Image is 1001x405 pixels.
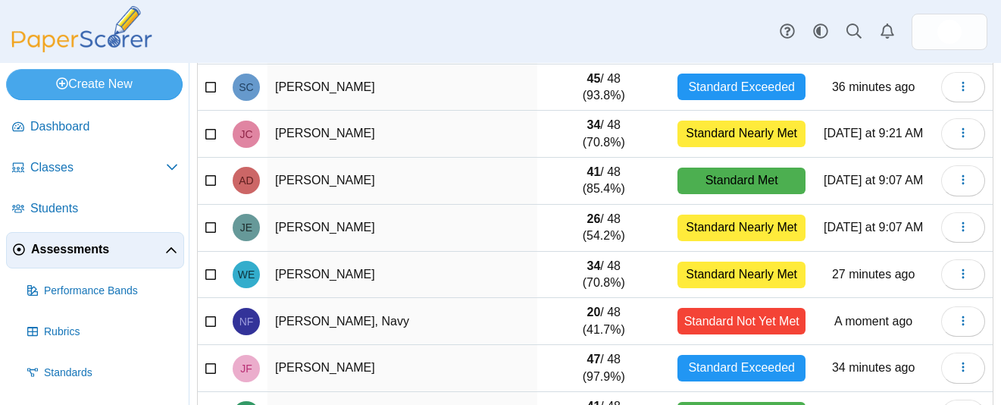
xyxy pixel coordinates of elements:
a: Alerts [871,15,904,49]
div: Standard Nearly Met [677,121,805,147]
td: / 48 (54.2%) [537,205,670,252]
b: 20 [587,306,600,319]
td: / 48 (41.7%) [537,298,670,345]
span: Shyla Cresap [239,82,253,93]
a: Classes [6,150,184,187]
div: Standard Exceeded [677,74,805,100]
a: Standards [21,355,184,391]
td: [PERSON_NAME] [267,345,537,392]
time: Sep 24, 2025 at 1:26 PM [832,80,915,93]
td: [PERSON_NAME] [267,252,537,299]
span: Rubrics [44,325,178,340]
time: Sep 24, 2025 at 1:28 PM [832,361,915,374]
span: Assessments [31,241,165,258]
div: Standard Not Yet Met [677,308,805,334]
a: Rubrics [21,314,184,350]
img: PaperScorer [6,6,158,52]
div: Standard Met [677,168,805,194]
span: Performance Bands [44,284,178,299]
td: / 48 (85.4%) [537,158,670,205]
b: 47 [587,353,600,366]
td: [PERSON_NAME] [267,111,537,158]
img: ps.08Dk8HiHb5BR1L0X [937,20,962,44]
span: Students [30,200,178,217]
span: Dashboard [30,118,178,135]
time: Sep 24, 2025 at 9:21 AM [824,127,923,140]
time: Sep 24, 2025 at 1:35 PM [832,268,915,281]
td: / 48 (70.8%) [537,111,670,158]
a: ps.08Dk8HiHb5BR1L0X [912,14,987,50]
span: Standards [44,366,178,381]
td: [PERSON_NAME] [267,64,537,111]
td: / 48 (70.8%) [537,252,670,299]
td: / 48 (93.8%) [537,64,670,111]
time: Sep 24, 2025 at 9:07 AM [824,174,923,187]
time: Sep 24, 2025 at 2:02 PM [834,315,912,328]
td: [PERSON_NAME], Navy [267,298,537,345]
span: Jesse Fleming [240,363,252,374]
a: Performance Bands [21,273,184,309]
time: Sep 24, 2025 at 9:07 AM [824,221,923,234]
span: Addison Dompier [239,175,253,186]
td: [PERSON_NAME] [267,205,537,252]
span: Navy Fanelli [239,316,254,327]
b: 34 [587,118,600,131]
div: Standard Nearly Met [677,262,805,288]
span: Jonathan Curtis [239,129,252,140]
b: 34 [587,259,600,272]
a: Dashboard [6,109,184,146]
b: 45 [587,72,600,85]
td: [PERSON_NAME] [267,158,537,205]
span: Classes [30,159,166,176]
a: PaperScorer [6,42,158,55]
a: Create New [6,69,183,99]
a: Students [6,191,184,228]
b: 26 [587,212,600,225]
b: 41 [587,165,600,178]
div: Standard Exceeded [677,355,805,381]
span: Jovie Edmunds [240,222,252,233]
a: Assessments [6,232,184,268]
span: William Ellsworth [238,269,255,280]
div: Standard Nearly Met [677,215,805,241]
td: / 48 (97.9%) [537,345,670,392]
span: Casey Shaffer [937,20,962,44]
